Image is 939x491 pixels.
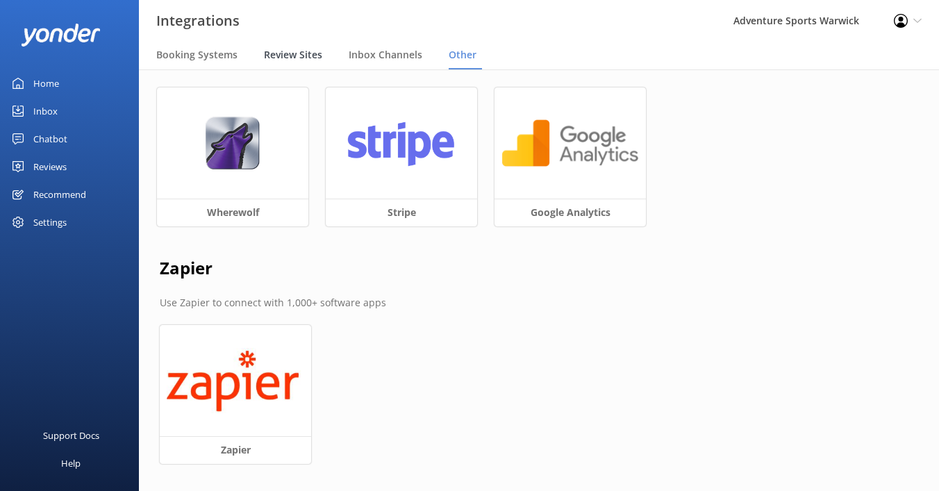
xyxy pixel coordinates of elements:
[326,199,477,226] h3: Stripe
[33,153,67,181] div: Reviews
[160,255,918,281] h2: Zapier
[33,97,58,125] div: Inbox
[333,117,470,170] img: stripe.png
[167,348,304,413] img: zapier.png
[33,208,67,236] div: Settings
[33,125,67,153] div: Chatbot
[264,48,322,62] span: Review Sites
[33,69,59,97] div: Home
[160,436,311,464] h3: Zapier
[495,199,646,226] h3: Google Analytics
[156,10,240,32] h3: Integrations
[160,325,311,464] a: Zapier
[43,422,99,449] div: Support Docs
[61,449,81,477] div: Help
[449,48,476,62] span: Other
[205,117,260,170] img: wherewolf.png
[157,88,308,226] a: Wherewolf
[21,24,101,47] img: yonder-white-logo.png
[157,199,308,226] h3: Wherewolf
[495,88,646,226] a: Google Analytics
[33,181,86,208] div: Recommend
[349,48,422,62] span: Inbox Channels
[160,295,918,310] p: Use Zapier to connect with 1,000+ software apps
[156,48,238,62] span: Booking Systems
[501,117,639,170] img: google-analytics.png
[326,88,477,226] a: Stripe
